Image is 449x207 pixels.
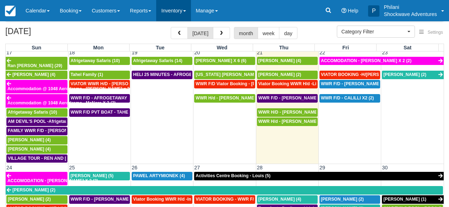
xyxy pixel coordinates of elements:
[6,71,67,79] a: [PERSON_NAME] (4)
[6,57,67,70] a: Ran [PERSON_NAME] (29)
[319,165,326,170] span: 29
[8,156,114,161] span: VILLAGE TOUR - REN AND [PERSON_NAME] X4 (4)
[193,50,201,55] span: 20
[133,173,185,178] span: PAWEL ARTYMIONEK (4)
[258,81,347,86] span: Viator Booking WWR H/d -Li, Jiahao X 2 (2)
[8,110,57,115] span: Afrigetaway Safaris (10)
[279,45,288,50] span: Thu
[193,165,201,170] span: 27
[69,80,130,88] a: VIATOR WWR H/D - [PERSON_NAME] 3 (3)
[258,197,301,202] span: [PERSON_NAME] (4)
[257,80,318,88] a: Viator Booking WWR H/d -Li, Jiahao X 2 (2)
[258,110,333,115] span: WWR H/D - [PERSON_NAME] X 1 (1)
[6,145,67,154] a: [PERSON_NAME] (4)
[132,71,192,79] a: HELI 25 MINUTES - AFROGETAWAY SAFARIS X5 (5)
[8,128,97,133] span: FAMILY WWR F/D - [PERSON_NAME] X4 (4)
[256,50,263,55] span: 21
[71,173,114,178] span: [PERSON_NAME] (5)
[382,195,444,204] a: [PERSON_NAME] (1)
[257,94,318,103] a: WWR F/D - [PERSON_NAME] X4 (4)
[8,137,51,142] span: [PERSON_NAME] (4)
[6,195,67,204] a: [PERSON_NAME] (2)
[319,50,326,55] span: 22
[69,165,76,170] span: 25
[5,6,16,16] img: checkfront-main-nav-mini-logo.png
[258,119,331,124] span: WWR H/d - [PERSON_NAME] X6 (6)
[319,80,380,88] a: WWR F/D - [PERSON_NAME] X2 (2)
[321,58,411,63] span: ACCOMODATION - [PERSON_NAME] X 2 (2)
[415,27,447,38] button: Settings
[12,72,55,77] span: [PERSON_NAME] (4)
[404,45,411,50] span: Sat
[319,57,444,65] a: ACCOMODATION - [PERSON_NAME] X 2 (2)
[194,57,255,65] a: [PERSON_NAME] X 6 (6)
[8,119,102,124] span: AM DEVIL'S POOL -Afrigetaway Safaris X5 (5)
[6,127,67,135] a: FAMILY WWR F/D - [PERSON_NAME] X4 (4)
[69,57,130,65] a: Afrigetaway Safaris (10)
[341,28,406,35] span: Category Filter
[7,63,62,68] span: Ran [PERSON_NAME] (29)
[321,96,374,100] span: WWR F/D - CALILLI X2 (2)
[383,72,426,77] span: [PERSON_NAME] (2)
[258,58,301,63] span: [PERSON_NAME] (4)
[6,136,67,145] a: [PERSON_NAME] (4)
[133,197,257,202] span: Viator Booking WWR H/d -Inchbald [PERSON_NAME] X 4 (4)
[194,71,255,79] a: [US_STATE] [PERSON_NAME] (1)
[5,27,95,40] h2: [DATE]
[132,57,192,65] a: Afrigetaway Safaris (14)
[131,165,138,170] span: 26
[132,172,192,180] a: PAWEL ARTYMIONEK (4)
[71,96,160,100] span: WWR F/D - AFROGETAWAY SAFARIS X5 (5)
[6,50,13,55] span: 17
[196,58,246,63] span: [PERSON_NAME] X 6 (6)
[382,71,444,79] a: [PERSON_NAME] (2)
[341,8,346,13] i: Help
[187,27,213,39] button: [DATE]
[8,197,51,202] span: [PERSON_NAME] (2)
[196,173,270,178] span: Activities Centre Booking - Louis (5)
[319,195,380,204] a: [PERSON_NAME] (2)
[194,172,444,180] a: Activities Centre Booking - Louis (5)
[6,154,67,163] a: VILLAGE TOUR - REN AND [PERSON_NAME] X4 (4)
[133,72,240,77] span: HELI 25 MINUTES - AFROGETAWAY SAFARIS X5 (5)
[256,165,263,170] span: 28
[258,72,301,77] span: [PERSON_NAME] (2)
[321,72,416,77] span: VIATOR BOOKING -H/[PERSON_NAME] X 4 (4)
[234,27,258,39] button: month
[258,96,331,100] span: WWR F/D - [PERSON_NAME] X4 (4)
[381,165,388,170] span: 30
[279,27,297,39] button: day
[69,195,130,204] a: WWR F/D - [PERSON_NAME] (5)
[319,94,380,103] a: WWR F/D - CALILLI X2 (2)
[383,197,426,202] span: [PERSON_NAME] (1)
[384,4,437,11] p: Philani
[196,197,339,202] span: VIATOR BOOKING - WWR F/[PERSON_NAME], [PERSON_NAME] 4 (4)
[257,71,318,79] a: [PERSON_NAME] (2)
[71,110,161,115] span: WWR F/D PVT BOAT - TAHEL FAMILY x 5 (1)
[69,94,130,103] a: WWR F/D - AFROGETAWAY SAFARIS X5 (5)
[8,147,51,152] span: [PERSON_NAME] (4)
[321,197,364,202] span: [PERSON_NAME] (2)
[257,108,318,117] a: WWR H/D - [PERSON_NAME] X 1 (1)
[257,195,318,204] a: [PERSON_NAME] (4)
[71,72,103,77] span: Tahel Family (1)
[217,45,227,50] span: Wed
[133,58,182,63] span: Afrigetaway Safaris (14)
[428,30,443,35] span: Settings
[6,80,67,93] a: Accommodation @ 1048 Aerodrome - [PERSON_NAME] x 2 (2)
[194,195,255,204] a: VIATOR BOOKING - WWR F/[PERSON_NAME], [PERSON_NAME] 4 (4)
[6,172,67,185] a: ACCOMODATION - [PERSON_NAME] X 2 (2)
[258,27,280,39] button: week
[343,45,349,50] span: Fri
[6,94,67,108] a: Accommodation @ 1048 Aerodrome - MaNare X 2 (2)
[384,11,437,18] p: Shockwave Adventures
[321,81,394,86] span: WWR F/D - [PERSON_NAME] X2 (2)
[196,81,300,86] span: WWR F/D Viator Booking - [PERSON_NAME] X1 (1)
[69,71,130,79] a: Tahel Family (1)
[7,100,116,105] span: Accommodation @ 1048 Aerodrome - MaNare X 2 (2)
[194,80,255,88] a: WWR F/D Viator Booking - [PERSON_NAME] X1 (1)
[71,81,158,86] span: VIATOR WWR H/D - [PERSON_NAME] 3 (3)
[71,197,137,202] span: WWR F/D - [PERSON_NAME] (5)
[319,71,380,79] a: VIATOR BOOKING -H/[PERSON_NAME] X 4 (4)
[156,45,165,50] span: Tue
